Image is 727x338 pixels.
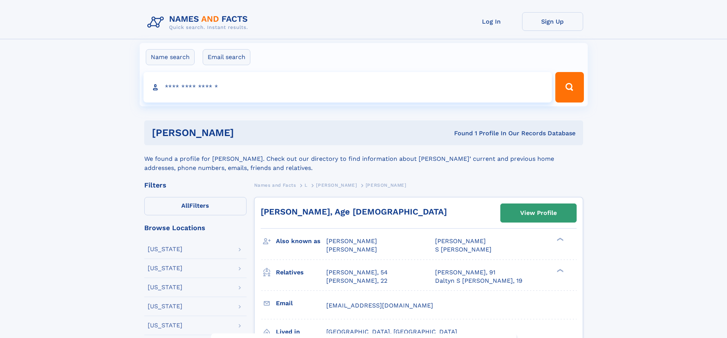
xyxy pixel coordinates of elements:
[254,180,296,190] a: Names and Facts
[148,303,182,309] div: [US_STATE]
[435,237,486,245] span: [PERSON_NAME]
[305,180,308,190] a: L
[316,183,357,188] span: [PERSON_NAME]
[326,302,433,309] span: [EMAIL_ADDRESS][DOMAIN_NAME]
[276,297,326,310] h3: Email
[555,268,564,273] div: ❯
[144,12,254,33] img: Logo Names and Facts
[276,235,326,248] h3: Also known as
[316,180,357,190] a: [PERSON_NAME]
[326,237,377,245] span: [PERSON_NAME]
[305,183,308,188] span: L
[181,202,189,209] span: All
[148,246,182,252] div: [US_STATE]
[326,246,377,253] span: [PERSON_NAME]
[435,277,522,285] a: Daltyn S [PERSON_NAME], 19
[261,207,447,216] a: [PERSON_NAME], Age [DEMOGRAPHIC_DATA]
[148,265,182,271] div: [US_STATE]
[366,183,406,188] span: [PERSON_NAME]
[344,129,575,138] div: Found 1 Profile In Our Records Database
[276,266,326,279] h3: Relatives
[152,128,344,138] h1: [PERSON_NAME]
[148,322,182,328] div: [US_STATE]
[326,268,388,277] a: [PERSON_NAME], 54
[143,72,552,103] input: search input
[144,197,247,215] label: Filters
[326,328,457,335] span: [GEOGRAPHIC_DATA], [GEOGRAPHIC_DATA]
[146,49,195,65] label: Name search
[144,145,583,173] div: We found a profile for [PERSON_NAME]. Check out our directory to find information about [PERSON_N...
[555,72,584,103] button: Search Button
[522,12,583,31] a: Sign Up
[203,49,250,65] label: Email search
[555,237,564,242] div: ❯
[435,268,495,277] a: [PERSON_NAME], 91
[144,182,247,189] div: Filters
[501,204,576,222] a: View Profile
[144,224,247,231] div: Browse Locations
[326,277,387,285] a: [PERSON_NAME], 22
[461,12,522,31] a: Log In
[148,284,182,290] div: [US_STATE]
[520,204,557,222] div: View Profile
[435,246,492,253] span: S [PERSON_NAME]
